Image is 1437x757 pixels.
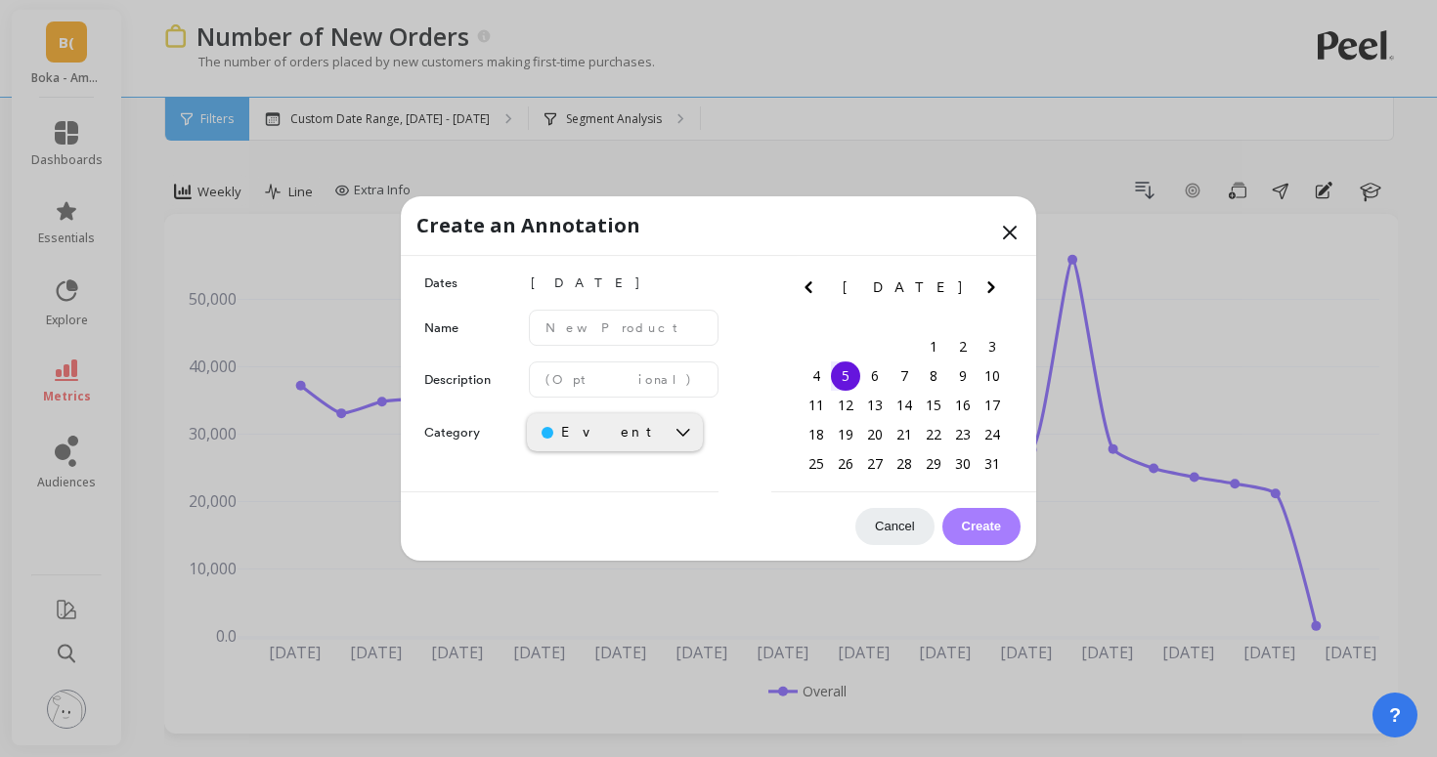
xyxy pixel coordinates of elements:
[948,449,978,479] div: Choose Friday, May 30th, 2025
[948,361,978,391] div: Choose Friday, May 9th, 2025
[942,508,1021,545] button: Create
[860,449,890,479] div: Choose Tuesday, May 27th, 2025
[948,391,978,420] div: Choose Friday, May 16th, 2025
[919,332,948,361] div: Choose Thursday, May 1st, 2025
[860,391,890,420] div: Choose Tuesday, May 13th, 2025
[802,391,831,420] div: Choose Sunday, May 11th, 2025
[802,361,831,391] div: Choose Sunday, May 4th, 2025
[919,361,948,391] div: Choose Thursday, May 8th, 2025
[980,275,1011,307] button: Next Month
[860,420,890,449] div: Choose Tuesday, May 20th, 2025
[919,449,948,479] div: Choose Thursday, May 29th, 2025
[978,420,1007,449] div: Choose Saturday, May 24th, 2025
[1372,693,1417,737] button: ?
[831,361,860,391] div: Choose Monday, May 5th, 2025
[919,391,948,420] div: Choose Thursday, May 15th, 2025
[890,361,919,391] div: Choose Wednesday, May 7th, 2025
[978,361,1007,391] div: Choose Saturday, May 10th, 2025
[831,449,860,479] div: Choose Monday, May 26th, 2025
[424,273,519,293] label: Dates
[860,361,890,391] div: Choose Tuesday, May 6th, 2025
[890,391,919,420] div: Choose Wednesday, May 14th, 2025
[831,420,860,449] div: Choose Monday, May 19th, 2025
[542,423,651,442] div: Event
[424,423,527,442] label: Category
[529,361,718,398] input: (Optional)
[802,449,831,479] div: Choose Sunday, May 25th, 2025
[843,279,965,295] span: [DATE]
[529,272,718,295] span: [DATE]
[948,332,978,361] div: Choose Friday, May 2nd, 2025
[855,508,934,545] button: Cancel
[424,318,519,338] label: Name
[978,332,1007,361] div: Choose Saturday, May 3rd, 2025
[890,449,919,479] div: Choose Wednesday, May 28th, 2025
[890,420,919,449] div: Choose Wednesday, May 21st, 2025
[802,420,831,449] div: Choose Sunday, May 18th, 2025
[948,420,978,449] div: Choose Friday, May 23rd, 2025
[416,212,640,239] p: Create an Annotation
[797,275,828,307] button: Previous Month
[802,332,1007,479] div: month 2025-05
[919,420,948,449] div: Choose Thursday, May 22nd, 2025
[424,370,519,390] label: Description
[831,391,860,420] div: Choose Monday, May 12th, 2025
[978,449,1007,479] div: Choose Saturday, May 31st, 2025
[978,391,1007,420] div: Choose Saturday, May 17th, 2025
[529,310,718,346] input: New Product Launched
[1389,701,1401,729] span: ?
